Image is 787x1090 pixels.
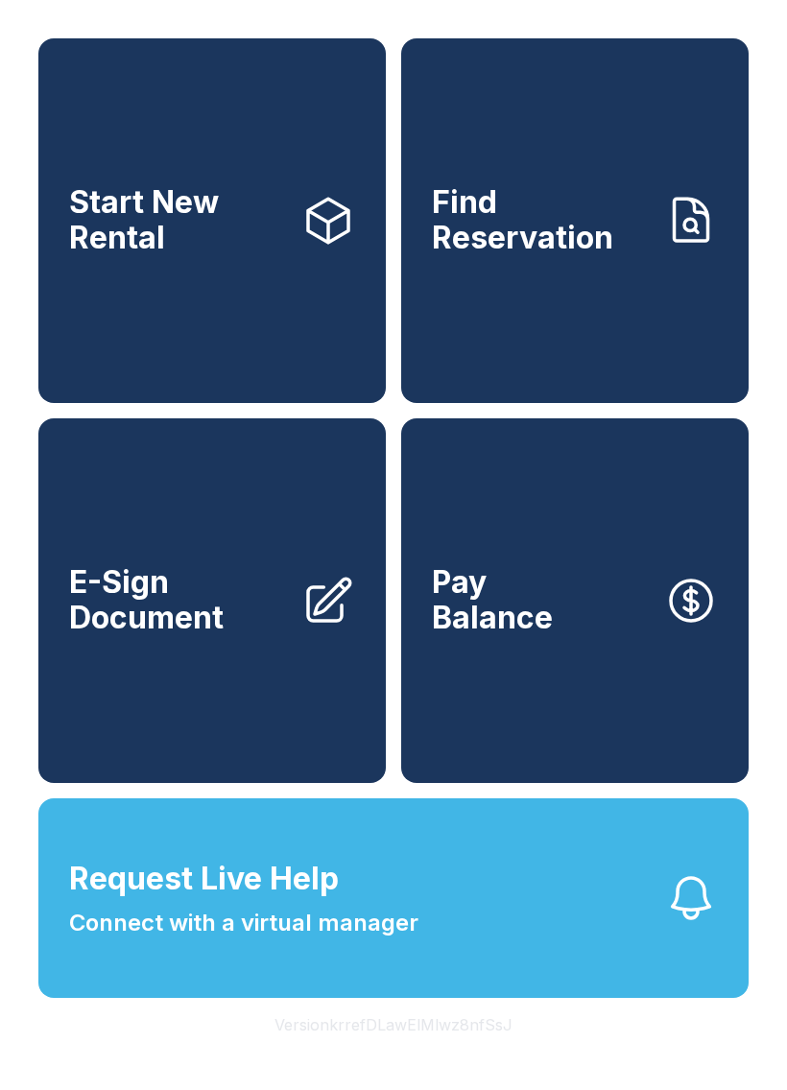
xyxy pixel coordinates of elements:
a: E-Sign Document [38,418,386,783]
button: PayBalance [401,418,749,783]
button: VersionkrrefDLawElMlwz8nfSsJ [259,998,528,1052]
span: Connect with a virtual manager [69,906,418,940]
button: Request Live HelpConnect with a virtual manager [38,798,749,998]
span: Start New Rental [69,185,286,255]
span: Find Reservation [432,185,649,255]
a: Start New Rental [38,38,386,403]
span: Request Live Help [69,856,339,902]
span: E-Sign Document [69,565,286,635]
span: Pay Balance [432,565,553,635]
a: Find Reservation [401,38,749,403]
